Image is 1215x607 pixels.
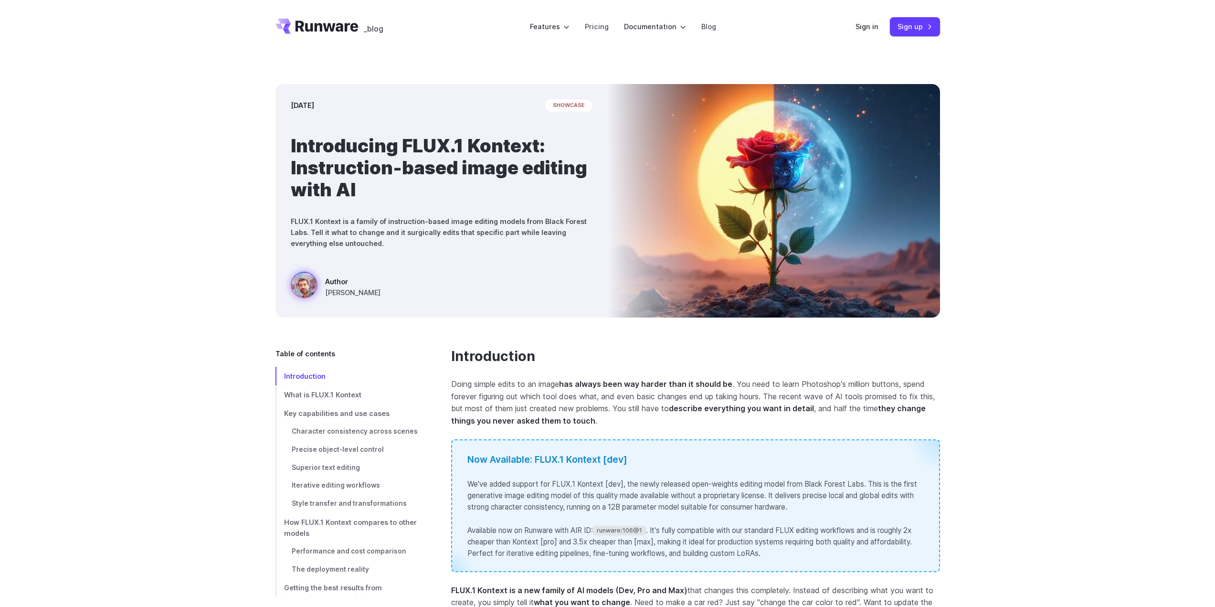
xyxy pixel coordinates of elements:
span: Style transfer and transformations [292,500,407,507]
span: Superior text editing [292,464,360,471]
span: What is FLUX.1 Kontext [284,391,361,399]
span: Introduction [284,372,326,380]
label: Features [530,21,570,32]
a: Character consistency across scenes [275,423,421,441]
a: Performance and cost comparison [275,543,421,561]
time: [DATE] [291,100,314,111]
strong: FLUX.1 Kontext is a new family of AI models (Dev, Pro and Max) [451,586,687,595]
span: _blog [364,25,383,32]
span: Author [325,276,380,287]
a: Go to / [275,19,359,34]
a: How FLUX.1 Kontext compares to other models [275,513,421,543]
a: Introduction [451,348,535,365]
p: We've added support for FLUX.1 Kontext [dev], the newly released open-weights editing model from ... [467,479,924,513]
span: [PERSON_NAME] [325,287,380,298]
a: Key capabilities and use cases [275,404,421,423]
p: FLUX.1 Kontext is a family of instruction-based image editing models from Black Forest Labs. Tell... [291,216,592,249]
span: showcase [545,99,592,112]
span: Iterative editing workflows [292,481,380,489]
span: Precise object-level control [292,446,384,453]
a: Iterative editing workflows [275,477,421,495]
a: Blog [701,21,716,32]
label: Documentation [624,21,686,32]
a: Style transfer and transformations [275,495,421,513]
h1: Introducing FLUX.1 Kontext: Instruction-based image editing with AI [291,135,592,201]
span: Getting the best results from instruction-based editing [284,584,382,603]
span: The deployment reality [292,565,369,573]
span: Character consistency across scenes [292,427,418,435]
a: Introduction [275,367,421,385]
a: _blog [364,19,383,34]
p: Available now on Runware with AIR ID: . It's fully compatible with our standard FLUX editing work... [467,525,924,560]
span: Performance and cost comparison [292,547,406,555]
a: Pricing [585,21,609,32]
p: Doing simple edits to an image . You need to learn Photoshop's million buttons, spend forever fig... [451,378,940,427]
a: Sign in [856,21,878,32]
span: Table of contents [275,348,335,359]
div: Now Available: FLUX.1 Kontext [dev] [467,452,924,467]
a: What is FLUX.1 Kontext [275,385,421,404]
span: How FLUX.1 Kontext compares to other models [284,518,417,537]
strong: has always been way harder than it should be [559,379,732,389]
strong: describe everything you want in detail [669,404,814,413]
a: Superior text editing [275,459,421,477]
a: Surreal rose in a desert landscape, split between day and night with the sun and moon aligned beh... [291,272,380,302]
img: Surreal rose in a desert landscape, split between day and night with the sun and moon aligned beh... [608,84,940,318]
code: runware:106@1 [593,526,646,535]
strong: what you want to change [534,597,630,607]
a: Precise object-level control [275,441,421,459]
a: The deployment reality [275,561,421,579]
a: Sign up [890,17,940,36]
span: Key capabilities and use cases [284,409,390,417]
